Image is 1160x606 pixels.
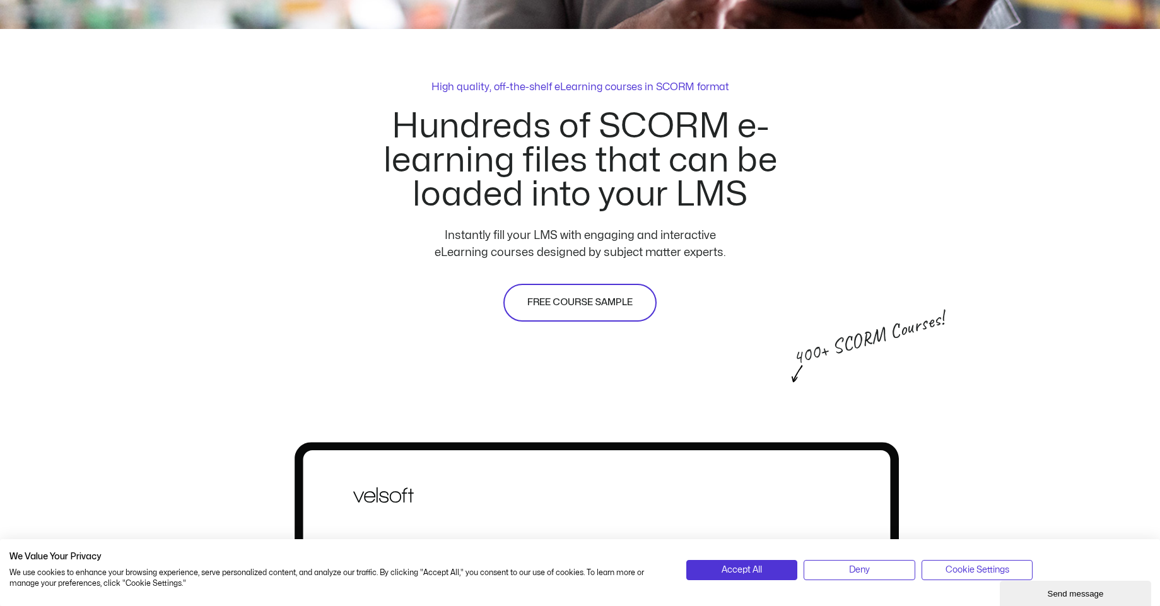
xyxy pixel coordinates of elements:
p: High quality, off-the-shelf eLearning courses in SCORM format [431,79,729,95]
span: Cookie Settings [946,563,1009,577]
p: Instantly fill your LMS with engaging and interactive eLearning courses designed by subject matte... [419,227,742,261]
h2: We Value Your Privacy [9,551,667,562]
iframe: chat widget [1000,578,1154,606]
a: FREE COURSE SAMPLE [503,284,657,322]
span: Accept All [722,563,762,577]
button: Accept all cookies [686,560,798,580]
h2: Hundreds of SCORM e-learning files that can be loaded into your LMS [326,110,834,212]
p: We use cookies to enhance your browsing experience, serve personalized content, and analyze our t... [9,568,667,589]
span: FREE COURSE SAMPLE [527,295,633,310]
button: Adjust cookie preferences [922,560,1033,580]
p: 400+ SCORM Courses! [791,321,899,368]
span: Deny [849,563,870,577]
button: Deny all cookies [804,560,915,580]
